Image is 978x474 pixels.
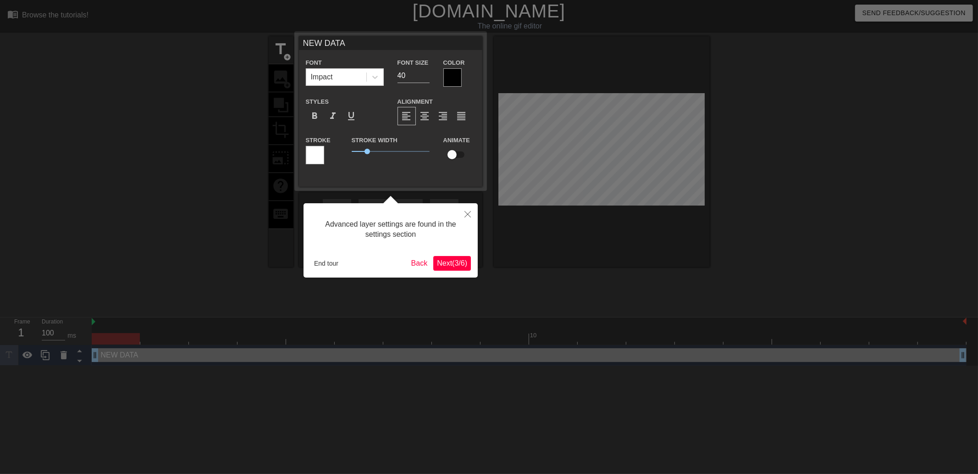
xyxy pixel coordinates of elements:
[437,259,467,267] span: Next ( 3 / 6 )
[310,257,342,270] button: End tour
[310,210,471,249] div: Advanced layer settings are found in the settings section
[408,256,431,271] button: Back
[458,203,478,224] button: Close
[433,256,471,271] button: Next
